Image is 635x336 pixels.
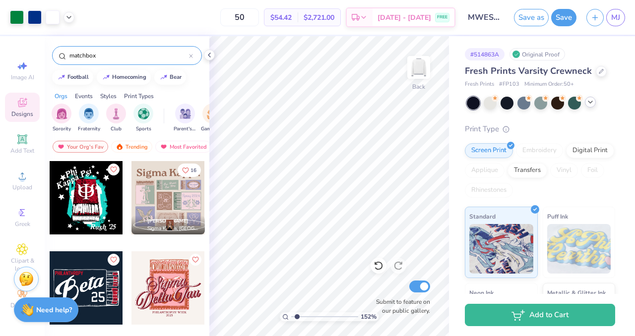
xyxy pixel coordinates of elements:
[190,254,201,266] button: Like
[97,70,151,85] button: homecoming
[220,8,259,26] input: – –
[566,143,614,158] div: Digital Print
[190,168,196,173] span: 16
[75,92,93,101] div: Events
[52,104,71,133] button: filter button
[465,304,615,326] button: Add to Cart
[106,104,126,133] button: filter button
[465,65,592,77] span: Fresh Prints Varsity Crewneck
[15,220,30,228] span: Greek
[581,163,604,178] div: Foil
[112,74,146,80] div: homecoming
[611,12,620,23] span: MJ
[11,110,33,118] span: Designs
[57,143,65,150] img: most_fav.gif
[412,82,425,91] div: Back
[201,104,224,133] div: filter for Game Day
[550,163,578,178] div: Vinyl
[154,70,186,85] button: bear
[524,80,574,89] span: Minimum Order: 50 +
[547,211,568,222] span: Puff Ink
[180,108,191,119] img: Parent's Weekend Image
[111,141,152,153] div: Trending
[147,218,189,224] span: [PERSON_NAME]
[106,104,126,133] div: filter for Club
[155,141,211,153] div: Most Favorited
[108,164,120,175] button: Like
[465,163,505,178] div: Applique
[108,254,120,266] button: Like
[124,92,154,101] div: Print Types
[111,108,122,119] img: Club Image
[174,104,196,133] button: filter button
[67,74,89,80] div: football
[78,104,100,133] div: filter for Fraternity
[465,183,513,198] div: Rhinestones
[201,104,224,133] button: filter button
[56,108,67,119] img: Sorority Image
[547,287,606,298] span: Metallic & Glitter Ink
[509,48,565,60] div: Original Proof
[465,48,505,60] div: # 514863A
[160,74,168,80] img: trend_line.gif
[68,51,189,60] input: Try "Alpha"
[5,257,40,273] span: Clipart & logos
[371,297,430,315] label: Submit to feature on our public gallery.
[12,183,32,191] span: Upload
[11,73,34,81] span: Image AI
[437,14,447,21] span: FREE
[83,108,94,119] img: Fraternity Image
[116,143,124,150] img: trending.gif
[138,108,149,119] img: Sports Image
[136,125,151,133] span: Sports
[465,80,494,89] span: Fresh Prints
[10,147,34,155] span: Add Text
[606,9,625,26] a: MJ
[469,224,533,274] img: Standard
[270,12,292,23] span: $54.42
[174,125,196,133] span: Parent's Weekend
[465,143,513,158] div: Screen Print
[53,125,71,133] span: Sorority
[469,211,496,222] span: Standard
[133,104,153,133] div: filter for Sports
[551,9,576,26] button: Save
[170,74,182,80] div: bear
[52,70,93,85] button: football
[55,92,67,101] div: Orgs
[78,104,100,133] button: filter button
[178,164,201,177] button: Like
[100,92,117,101] div: Styles
[409,57,429,77] img: Back
[147,225,201,232] span: Sigma Kappa, [GEOGRAPHIC_DATA][US_STATE]
[499,80,519,89] span: # FP103
[160,143,168,150] img: most_fav.gif
[361,312,377,321] span: 152 %
[514,9,549,26] button: Save as
[508,163,547,178] div: Transfers
[547,224,611,274] img: Puff Ink
[304,12,334,23] span: $2,721.00
[102,74,110,80] img: trend_line.gif
[516,143,563,158] div: Embroidery
[469,287,494,298] span: Neon Ink
[174,104,196,133] div: filter for Parent's Weekend
[58,74,65,80] img: trend_line.gif
[465,123,615,135] div: Print Type
[36,305,72,315] strong: Need help?
[52,104,71,133] div: filter for Sorority
[133,104,153,133] button: filter button
[111,125,122,133] span: Club
[207,108,218,119] img: Game Day Image
[53,141,108,153] div: Your Org's Fav
[460,7,509,27] input: Untitled Design
[10,301,34,309] span: Decorate
[378,12,431,23] span: [DATE] - [DATE]
[78,125,100,133] span: Fraternity
[201,125,224,133] span: Game Day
